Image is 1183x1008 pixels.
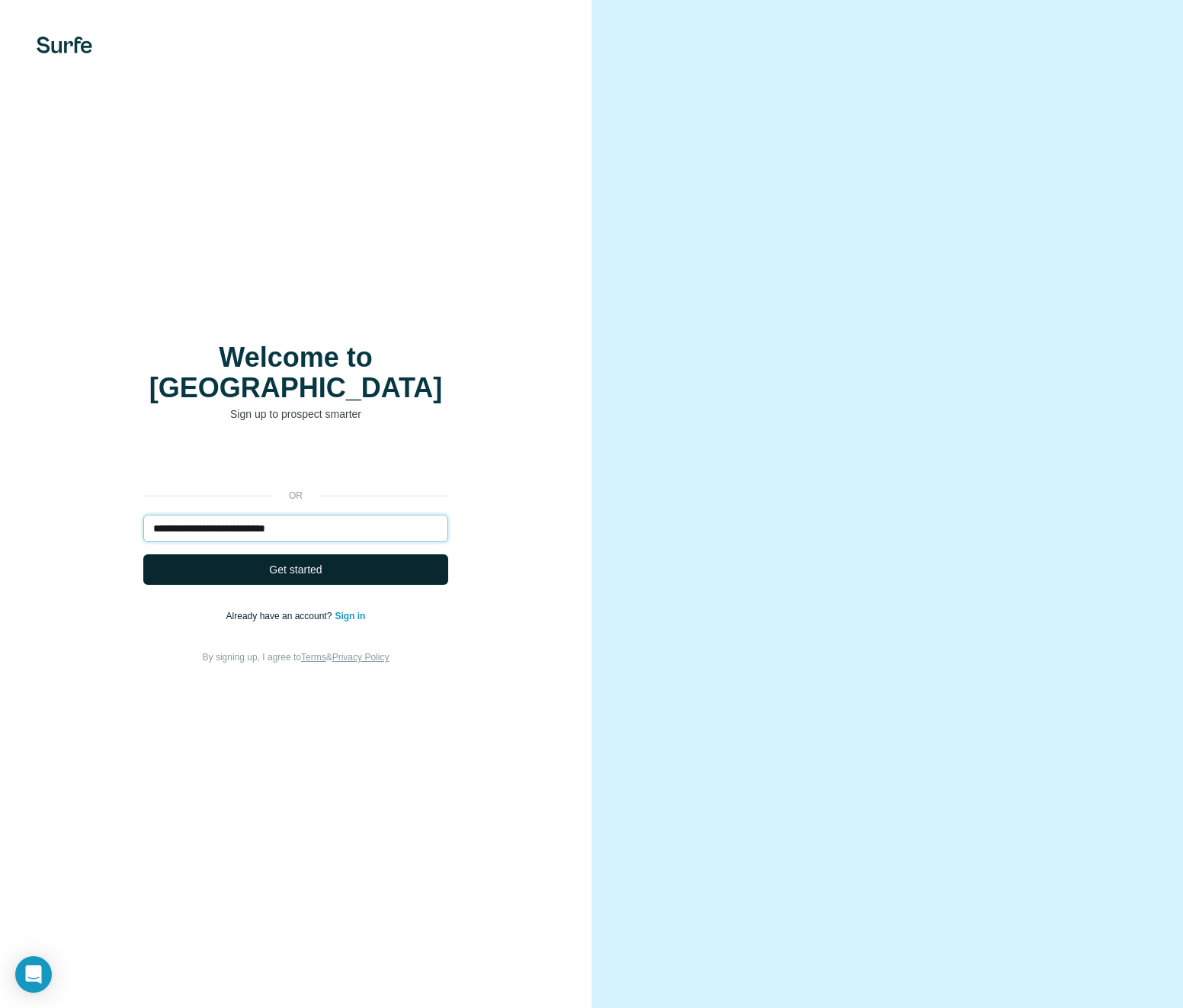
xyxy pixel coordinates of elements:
span: By signing up, I agree to & [203,652,390,663]
button: Get started [143,554,448,585]
a: Privacy Policy [332,652,390,663]
div: Open Intercom Messenger [15,956,52,993]
a: Sign in [335,611,365,621]
p: or [271,489,320,502]
iframe: Tlačidlo Prihlásiť sa účtom Google [136,445,456,478]
span: Already have an account? [226,611,335,621]
span: Get started [269,562,322,577]
a: Terms [301,652,326,663]
img: Surfe's logo [37,37,92,53]
p: Sign up to prospect smarter [143,406,448,422]
h1: Welcome to [GEOGRAPHIC_DATA] [143,342,448,403]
